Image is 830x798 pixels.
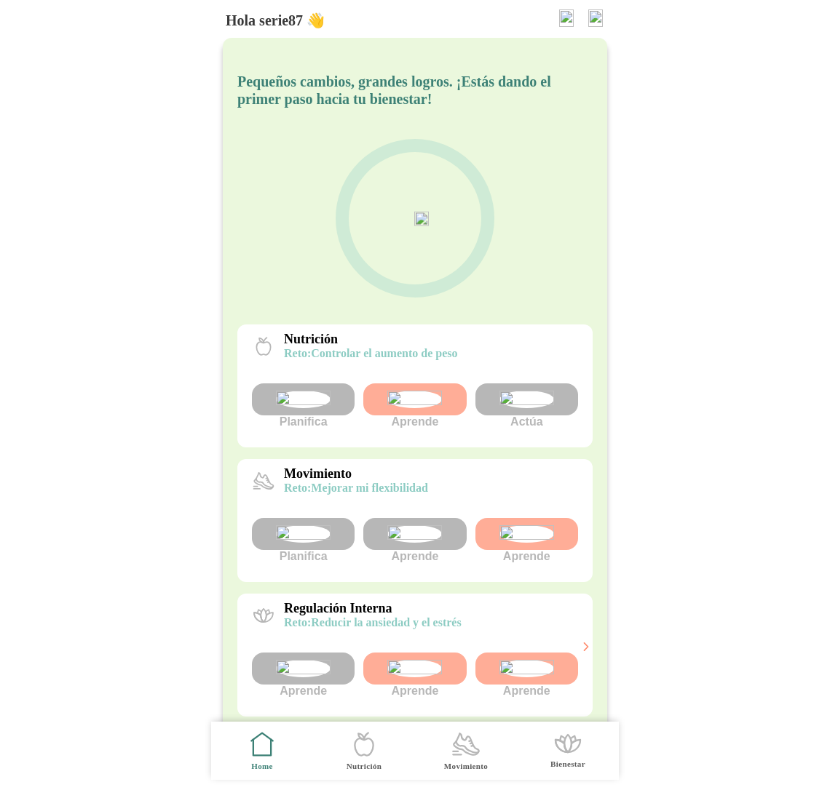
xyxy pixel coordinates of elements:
[284,347,458,360] p: Controlar el aumento de peso
[475,653,578,698] div: Aprende
[284,616,462,629] p: Reducir la ansiedad y el estrés
[284,332,458,347] p: Nutrición
[251,761,273,772] ion-label: Home
[252,518,355,563] div: Planifica
[284,482,311,494] span: reto:
[550,759,585,770] ion-label: Bienestar
[363,653,466,698] div: Aprende
[284,466,428,482] p: Movimiento
[363,518,466,563] div: Aprende
[284,482,428,495] p: Mejorar mi flexibilidad
[475,518,578,563] div: Aprende
[347,761,382,772] ion-label: Nutrición
[475,383,578,428] div: Actúa
[237,73,593,108] h5: Pequeños cambios, grandes logros. ¡Estás dando el primer paso hacia tu bienestar!
[226,12,325,29] h5: Hola serie87 👋
[284,616,311,629] span: reto:
[363,383,466,428] div: Aprende
[252,653,355,698] div: Aprende
[284,347,311,359] span: reto:
[252,383,355,428] div: Planifica
[444,761,488,772] ion-label: Movimiento
[284,601,462,616] p: Regulación Interna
